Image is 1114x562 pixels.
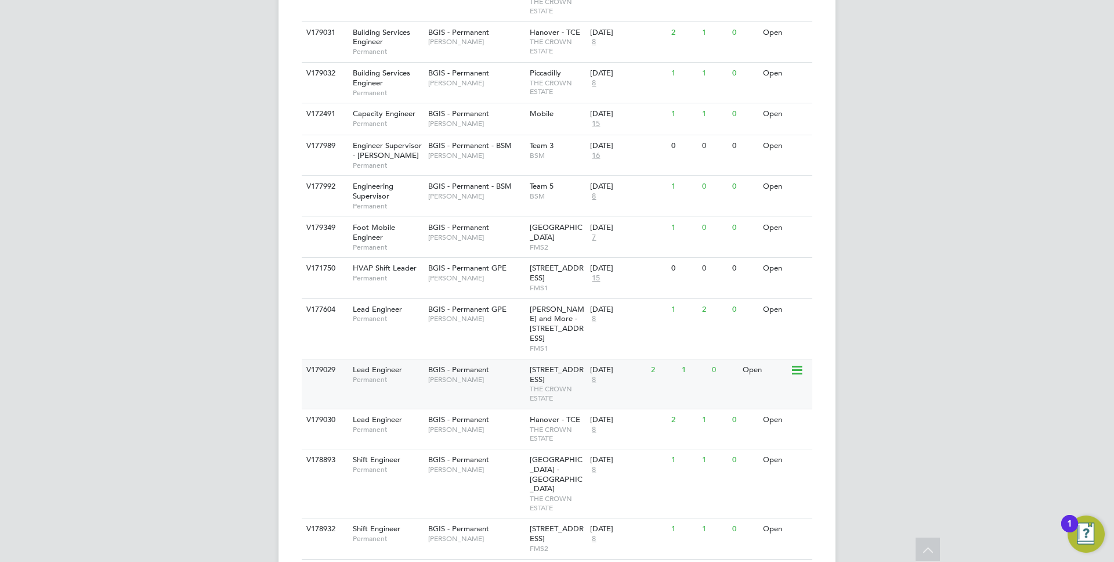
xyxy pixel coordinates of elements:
div: [DATE] [590,109,665,119]
span: [PERSON_NAME] [428,314,524,323]
span: [PERSON_NAME] [428,78,524,88]
span: 8 [590,465,598,475]
span: [PERSON_NAME] [428,465,524,474]
span: 15 [590,119,602,129]
div: [DATE] [590,455,665,465]
div: Open [760,449,811,471]
div: [DATE] [590,524,665,534]
span: THE CROWN ESTATE [530,78,585,96]
span: Permanent [353,47,422,56]
span: Hanover - TCE [530,415,580,424]
div: 0 [729,299,759,320]
span: Team 5 [530,181,554,191]
div: Open [760,63,811,84]
span: 8 [590,192,598,201]
span: 7 [590,233,598,243]
div: 0 [668,258,699,279]
span: BGIS - Permanent [428,109,489,118]
span: 8 [590,425,598,435]
span: 8 [590,314,598,324]
span: BGIS - Permanent [428,68,489,78]
span: Capacity Engineer [353,109,415,118]
span: [PERSON_NAME] [428,192,524,201]
span: Permanent [353,161,422,170]
div: V178893 [303,449,344,471]
span: [PERSON_NAME] [428,273,524,283]
span: Team 3 [530,140,554,150]
span: BGIS - Permanent [428,455,489,464]
div: V179032 [303,63,344,84]
span: [STREET_ADDRESS] [530,263,584,283]
span: [PERSON_NAME] [428,425,524,434]
span: 8 [590,37,598,47]
span: BGIS - Permanent GPE [428,263,507,273]
span: BGIS - Permanent - BSM [428,140,512,150]
span: BGIS - Permanent [428,415,489,424]
span: Permanent [353,534,422,543]
div: 0 [729,22,759,44]
span: BGIS - Permanent GPE [428,304,507,314]
div: 0 [729,409,759,431]
span: THE CROWN ESTATE [530,37,585,55]
span: FMS1 [530,344,585,353]
div: 2 [668,409,699,431]
span: 15 [590,273,602,283]
div: 0 [699,176,729,197]
div: V179029 [303,359,344,381]
div: [DATE] [590,305,665,315]
div: V179030 [303,409,344,431]
div: V177992 [303,176,344,197]
button: Open Resource Center, 1 new notification [1068,516,1105,553]
div: 1 [668,176,699,197]
div: 0 [699,135,729,157]
span: BGIS - Permanent [428,365,489,374]
span: Piccadilly [530,68,561,78]
div: V177989 [303,135,344,157]
span: [GEOGRAPHIC_DATA] [530,222,583,242]
span: [PERSON_NAME] and More - [STREET_ADDRESS] [530,304,584,344]
span: [PERSON_NAME] [428,151,524,160]
span: [STREET_ADDRESS] [530,365,584,384]
div: [DATE] [590,415,665,425]
div: [DATE] [590,69,665,78]
span: THE CROWN ESTATE [530,425,585,443]
span: Engineering Supervisor [353,181,393,201]
div: [DATE] [590,223,665,233]
span: Permanent [353,375,422,384]
div: 1 [699,103,729,125]
span: HVAP Shift Leader [353,263,417,273]
span: BGIS - Permanent - BSM [428,181,512,191]
span: Permanent [353,273,422,283]
span: Lead Engineer [353,415,402,424]
div: 0 [699,258,729,279]
div: Open [760,217,811,239]
span: Lead Engineer [353,304,402,314]
div: 1 [699,518,729,540]
div: 0 [729,103,759,125]
div: 0 [729,63,759,84]
div: 1 [668,299,699,320]
span: Shift Engineer [353,455,400,464]
span: FMS2 [530,544,585,553]
span: THE CROWN ESTATE [530,384,585,402]
div: [DATE] [590,28,665,38]
div: Open [740,359,790,381]
div: [DATE] [590,264,665,273]
span: BGIS - Permanent [428,27,489,37]
span: Permanent [353,314,422,323]
span: Hanover - TCE [530,27,580,37]
div: 0 [668,135,699,157]
div: [DATE] [590,182,665,192]
span: FMS1 [530,283,585,293]
div: 1 [699,409,729,431]
span: [PERSON_NAME] [428,37,524,46]
span: [PERSON_NAME] [428,375,524,384]
span: Shift Engineer [353,524,400,534]
div: V178932 [303,518,344,540]
div: 2 [699,299,729,320]
div: 1 [668,449,699,471]
div: 2 [648,359,678,381]
div: [DATE] [590,365,645,375]
div: 1 [668,63,699,84]
div: 0 [699,217,729,239]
